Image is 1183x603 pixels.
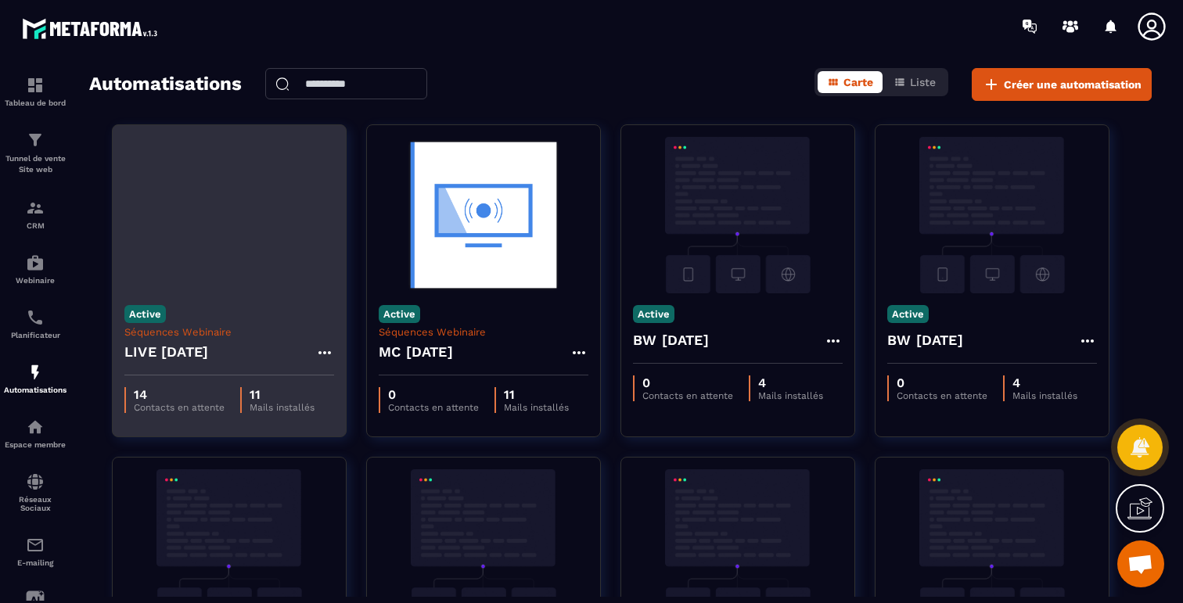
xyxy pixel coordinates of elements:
[4,461,67,524] a: social-networksocial-networkRéseaux Sociaux
[124,341,208,363] h4: LIVE [DATE]
[250,402,315,413] p: Mails installés
[1117,540,1164,587] div: Ouvrir le chat
[887,137,1097,293] img: automation-background
[887,305,929,323] p: Active
[379,341,453,363] h4: MC [DATE]
[4,64,67,119] a: formationformationTableau de bord
[887,329,963,351] h4: BW [DATE]
[4,119,67,187] a: formationformationTunnel de vente Site web
[4,351,67,406] a: automationsautomationsAutomatisations
[1012,375,1077,390] p: 4
[4,495,67,512] p: Réseaux Sociaux
[504,402,569,413] p: Mails installés
[4,331,67,339] p: Planificateur
[26,536,45,555] img: email
[4,276,67,285] p: Webinaire
[758,390,823,401] p: Mails installés
[897,375,987,390] p: 0
[1004,77,1142,92] span: Créer une automatisation
[124,305,166,323] p: Active
[633,305,674,323] p: Active
[4,524,67,579] a: emailemailE-mailing
[642,375,733,390] p: 0
[843,76,873,88] span: Carte
[26,472,45,491] img: social-network
[972,68,1152,101] button: Créer une automatisation
[22,14,163,43] img: logo
[910,76,936,88] span: Liste
[4,187,67,242] a: formationformationCRM
[642,390,733,401] p: Contacts en attente
[26,253,45,272] img: automations
[26,199,45,217] img: formation
[758,375,823,390] p: 4
[4,440,67,449] p: Espace membre
[250,387,315,402] p: 11
[26,363,45,382] img: automations
[4,296,67,351] a: schedulerschedulerPlanificateur
[4,406,67,461] a: automationsautomationsEspace membre
[4,221,67,230] p: CRM
[818,71,883,93] button: Carte
[379,137,588,293] img: automation-background
[124,326,334,338] p: Séquences Webinaire
[388,402,479,413] p: Contacts en attente
[26,131,45,149] img: formation
[884,71,945,93] button: Liste
[26,418,45,436] img: automations
[26,308,45,327] img: scheduler
[379,305,420,323] p: Active
[4,558,67,567] p: E-mailing
[26,76,45,95] img: formation
[388,387,479,402] p: 0
[633,137,843,293] img: automation-background
[134,387,225,402] p: 14
[4,99,67,107] p: Tableau de bord
[379,326,588,338] p: Séquences Webinaire
[1012,390,1077,401] p: Mails installés
[89,68,242,101] h2: Automatisations
[897,390,987,401] p: Contacts en attente
[633,329,709,351] h4: BW [DATE]
[4,153,67,175] p: Tunnel de vente Site web
[504,387,569,402] p: 11
[4,242,67,296] a: automationsautomationsWebinaire
[4,386,67,394] p: Automatisations
[124,137,334,293] img: automation-background
[134,402,225,413] p: Contacts en attente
